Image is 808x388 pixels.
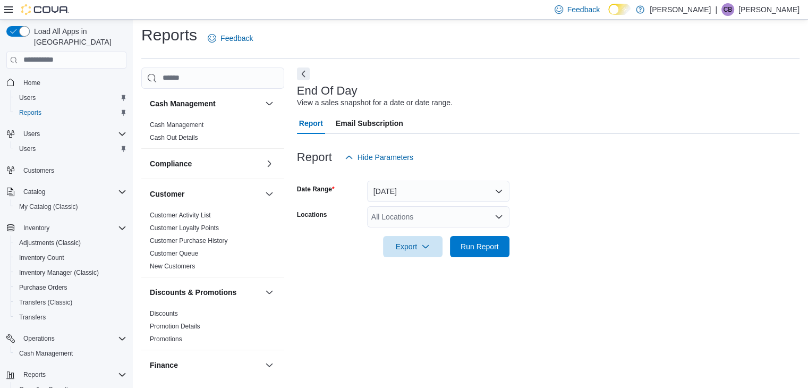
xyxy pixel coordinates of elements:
[15,296,126,309] span: Transfers (Classic)
[263,286,276,299] button: Discounts & Promotions
[19,77,45,89] a: Home
[367,181,509,202] button: [DATE]
[23,79,40,87] span: Home
[567,4,600,15] span: Feedback
[30,26,126,47] span: Load All Apps in [GEOGRAPHIC_DATA]
[150,121,203,129] span: Cash Management
[23,224,49,232] span: Inventory
[461,241,499,252] span: Run Report
[19,368,126,381] span: Reports
[2,75,131,90] button: Home
[11,235,131,250] button: Adjustments (Classic)
[141,24,197,46] h1: Reports
[19,145,36,153] span: Users
[19,332,59,345] button: Operations
[450,236,509,257] button: Run Report
[150,360,261,370] button: Finance
[150,287,261,298] button: Discounts & Promotions
[150,309,178,318] span: Discounts
[297,151,332,164] h3: Report
[15,281,72,294] a: Purchase Orders
[150,98,261,109] button: Cash Management
[11,105,131,120] button: Reports
[19,128,126,140] span: Users
[15,347,77,360] a: Cash Management
[11,90,131,105] button: Users
[15,200,126,213] span: My Catalog (Classic)
[297,97,453,108] div: View a sales snapshot for a date or date range.
[389,236,436,257] span: Export
[721,3,734,16] div: Casey Bennett
[383,236,443,257] button: Export
[2,184,131,199] button: Catalog
[358,152,413,163] span: Hide Parameters
[19,76,126,89] span: Home
[19,185,49,198] button: Catalog
[15,251,126,264] span: Inventory Count
[19,185,126,198] span: Catalog
[15,311,50,324] a: Transfers
[15,91,40,104] a: Users
[2,331,131,346] button: Operations
[15,266,126,279] span: Inventory Manager (Classic)
[15,106,46,119] a: Reports
[11,250,131,265] button: Inventory Count
[150,237,228,245] span: Customer Purchase History
[150,249,198,258] span: Customer Queue
[15,237,126,249] span: Adjustments (Classic)
[150,287,236,298] h3: Discounts & Promotions
[15,237,85,249] a: Adjustments (Classic)
[19,332,126,345] span: Operations
[2,221,131,235] button: Inventory
[2,163,131,178] button: Customers
[19,239,81,247] span: Adjustments (Classic)
[297,210,327,219] label: Locations
[19,222,126,234] span: Inventory
[15,91,126,104] span: Users
[150,212,211,219] a: Customer Activity List
[19,164,126,177] span: Customers
[141,209,284,277] div: Customer
[150,189,184,199] h3: Customer
[15,142,126,155] span: Users
[263,188,276,200] button: Customer
[150,134,198,141] a: Cash Out Details
[23,166,54,175] span: Customers
[11,280,131,295] button: Purchase Orders
[19,203,78,211] span: My Catalog (Classic)
[150,237,228,244] a: Customer Purchase History
[23,130,40,138] span: Users
[150,158,261,169] button: Compliance
[19,268,99,277] span: Inventory Manager (Classic)
[15,296,76,309] a: Transfers (Classic)
[15,106,126,119] span: Reports
[19,222,54,234] button: Inventory
[150,335,182,343] a: Promotions
[495,213,503,221] button: Open list of options
[15,311,126,324] span: Transfers
[15,142,40,155] a: Users
[738,3,800,16] p: [PERSON_NAME]
[150,250,198,257] a: Customer Queue
[15,200,82,213] a: My Catalog (Classic)
[19,108,41,117] span: Reports
[15,251,69,264] a: Inventory Count
[297,68,310,80] button: Next
[203,28,257,49] a: Feedback
[150,360,178,370] h3: Finance
[150,224,219,232] a: Customer Loyalty Points
[150,323,200,330] a: Promotion Details
[11,199,131,214] button: My Catalog (Classic)
[715,3,717,16] p: |
[11,141,131,156] button: Users
[336,113,403,134] span: Email Subscription
[150,262,195,271] span: New Customers
[724,3,733,16] span: CB
[2,367,131,382] button: Reports
[19,298,72,307] span: Transfers (Classic)
[141,307,284,350] div: Discounts & Promotions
